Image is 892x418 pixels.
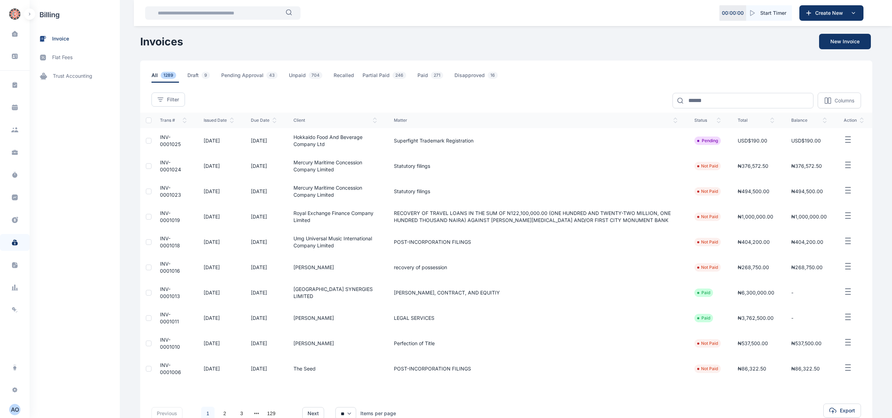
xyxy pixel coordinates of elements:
[151,93,185,107] button: Filter
[195,204,242,229] td: [DATE]
[363,72,417,83] a: Partial Paid246
[392,72,406,79] span: 246
[151,72,179,83] span: All
[242,305,285,331] td: [DATE]
[4,404,25,415] button: AO
[30,48,120,67] a: flat fees
[697,341,718,346] li: Not Paid
[195,255,242,280] td: [DATE]
[160,134,181,147] span: INV-0001025
[160,118,187,123] span: Trans #
[160,185,181,198] a: INV-0001023
[202,72,210,79] span: 9
[417,72,446,83] span: Paid
[738,118,774,123] span: total
[242,331,285,356] td: [DATE]
[160,235,180,248] a: INV-0001018
[160,261,180,274] a: INV-0001016
[385,153,686,179] td: Statutory filings
[221,72,289,83] a: Pending Approval43
[697,189,718,194] li: Not Paid
[394,118,677,123] span: Matter
[285,255,385,280] td: [PERSON_NAME]
[161,72,176,79] span: 1289
[694,118,721,123] span: status
[160,286,180,299] span: INV-0001013
[160,210,180,223] a: INV-0001019
[738,138,767,144] span: USD$190.00
[52,35,69,43] span: invoice
[195,305,242,331] td: [DATE]
[167,96,179,103] span: Filter
[285,356,385,381] td: The Seed
[417,72,454,83] a: Paid271
[385,305,686,331] td: LEGAL SERVICES
[289,72,325,83] span: Unpaid
[285,280,385,305] td: [GEOGRAPHIC_DATA] SYNERGIES LIMITED
[746,5,792,21] button: Start Timer
[140,35,183,48] h1: Invoices
[738,340,768,346] span: ₦537,500.00
[823,404,861,418] button: Export
[697,138,718,144] li: Pending
[242,153,285,179] td: [DATE]
[835,97,854,104] p: Columns
[266,72,278,79] span: 43
[160,159,181,172] a: INV-0001024
[195,280,242,305] td: [DATE]
[242,255,285,280] td: [DATE]
[363,72,409,83] span: Partial Paid
[738,214,773,220] span: ₦1,000,000.00
[160,311,179,324] a: INV-0001011
[195,356,242,381] td: [DATE]
[738,315,774,321] span: ₦3,762,500.00
[289,72,334,83] a: Unpaid704
[791,188,823,194] span: ₦494,500.00
[30,67,120,85] a: trust accounting
[840,407,855,414] span: Export
[697,290,710,296] li: Paid
[53,72,92,80] span: trust accounting
[221,72,280,83] span: Pending Approval
[791,138,821,144] span: USD$190.00
[251,118,277,123] span: Due Date
[195,153,242,179] td: [DATE]
[799,5,863,21] button: Create New
[385,280,686,305] td: [PERSON_NAME], CONTRACT, AND EQUITIY
[385,179,686,204] td: Statutory filings
[431,72,443,79] span: 271
[187,72,221,83] a: Draft9
[285,128,385,153] td: Hokkaido Food And Beverage Company Ltd
[697,239,718,245] li: Not Paid
[722,9,744,17] p: 00 : 00 : 00
[791,214,827,220] span: ₦1,000,000.00
[334,72,354,83] span: Recalled
[195,128,242,153] td: [DATE]
[160,337,180,350] a: INV-0001010
[160,362,181,375] span: INV-0001006
[242,179,285,204] td: [DATE]
[738,239,770,245] span: ₦404,200.00
[738,188,769,194] span: ₦494,500.00
[285,331,385,356] td: [PERSON_NAME]
[791,163,822,169] span: ₦376,572.50
[738,163,768,169] span: ₦376,572.50
[242,128,285,153] td: [DATE]
[151,72,187,83] a: All1289
[285,153,385,179] td: Mercury Maritime Concession Company Limited
[285,305,385,331] td: [PERSON_NAME]
[385,204,686,229] td: RECOVERY OF TRAVEL LOANS IN THE SUM OF N122,100,000.00 (ONE HUNDRED AND TWENTY-TWO MILLION, ONE H...
[30,30,120,48] a: invoice
[454,72,509,83] a: Disapproved16
[791,340,822,346] span: ₦537,500.00
[285,179,385,204] td: Mercury Maritime Concession Company Limited
[385,229,686,255] td: POST-INCORPORATION FILINGS
[195,331,242,356] td: [DATE]
[187,72,213,83] span: Draft
[242,204,285,229] td: [DATE]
